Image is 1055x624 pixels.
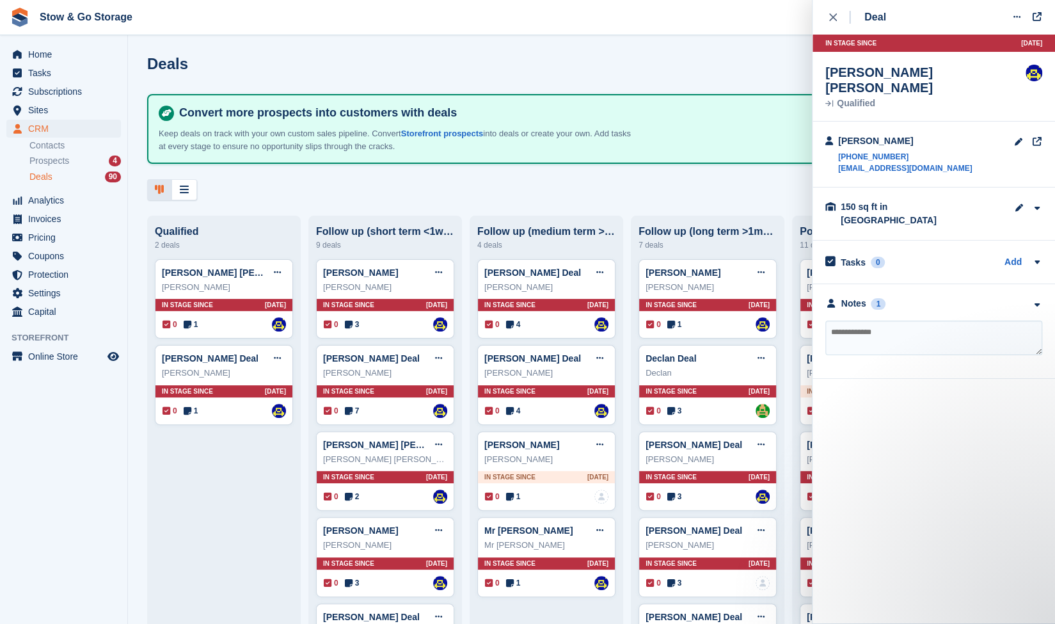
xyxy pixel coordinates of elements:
[1021,38,1042,48] span: [DATE]
[272,317,286,332] img: Rob Good-Stephenson
[28,284,105,302] span: Settings
[756,576,770,590] img: deal-assignee-blank
[155,226,293,237] div: Qualified
[401,129,484,138] a: Storefront prospects
[433,490,447,504] img: Rob Good-Stephenson
[6,120,121,138] a: menu
[485,491,500,502] span: 0
[594,576,608,590] img: Rob Good-Stephenson
[105,172,121,182] div: 90
[646,472,697,482] span: In stage since
[28,266,105,284] span: Protection
[28,348,105,365] span: Online Store
[594,317,608,332] a: Rob Good-Stephenson
[807,472,858,482] span: In stage since
[1026,65,1042,81] a: Rob Good-Stephenson
[807,281,931,294] div: [PERSON_NAME]
[807,525,903,536] a: [PERSON_NAME] Deal
[6,284,121,302] a: menu
[162,367,286,380] div: [PERSON_NAME]
[426,559,447,568] span: [DATE]
[749,559,770,568] span: [DATE]
[484,559,535,568] span: In stage since
[484,300,535,310] span: In stage since
[807,577,822,589] span: 0
[587,300,608,310] span: [DATE]
[323,453,447,466] div: [PERSON_NAME] [PERSON_NAME]
[106,349,121,364] a: Preview store
[807,300,858,310] span: In stage since
[646,268,720,278] a: [PERSON_NAME]
[323,539,447,552] div: [PERSON_NAME]
[749,472,770,482] span: [DATE]
[756,404,770,418] img: Alex Taylor
[426,387,447,396] span: [DATE]
[345,491,360,502] span: 2
[323,559,374,568] span: In stage since
[184,319,198,330] span: 1
[28,83,105,100] span: Subscriptions
[484,353,581,364] a: [PERSON_NAME] Deal
[807,539,931,552] div: [PERSON_NAME]
[323,440,476,450] a: [PERSON_NAME] [PERSON_NAME]
[800,226,938,237] div: Potential (waiting for them to call back)
[433,576,447,590] img: Rob Good-Stephenson
[324,405,338,417] span: 0
[433,317,447,332] img: Rob Good-Stephenson
[6,210,121,228] a: menu
[323,367,447,380] div: [PERSON_NAME]
[807,387,858,396] span: In stage since
[506,405,521,417] span: 4
[646,281,770,294] div: [PERSON_NAME]
[323,472,374,482] span: In stage since
[594,404,608,418] a: Rob Good-Stephenson
[6,266,121,284] a: menu
[6,101,121,119] a: menu
[324,319,338,330] span: 0
[807,405,822,417] span: 0
[667,491,682,502] span: 3
[28,64,105,82] span: Tasks
[646,367,770,380] div: Declan
[756,490,770,504] a: Rob Good-Stephenson
[807,612,903,622] a: [PERSON_NAME] Deal
[323,281,447,294] div: [PERSON_NAME]
[6,45,121,63] a: menu
[29,170,121,184] a: Deals 90
[807,319,822,330] span: 0
[28,120,105,138] span: CRM
[484,453,608,466] div: [PERSON_NAME]
[12,332,127,344] span: Storefront
[646,387,697,396] span: In stage since
[587,387,608,396] span: [DATE]
[29,154,121,168] a: Prospects 4
[484,440,559,450] a: [PERSON_NAME]
[433,404,447,418] img: Rob Good-Stephenson
[345,577,360,589] span: 3
[1004,255,1022,270] a: Add
[807,353,903,364] a: [PERSON_NAME] Deal
[646,353,696,364] a: Declan Deal
[6,228,121,246] a: menu
[485,405,500,417] span: 0
[807,559,858,568] span: In stage since
[316,226,454,237] div: Follow up (short term <1week)
[484,539,608,552] div: Mr [PERSON_NAME]
[324,491,338,502] span: 0
[484,268,581,278] a: [PERSON_NAME] Deal
[162,387,213,396] span: In stage since
[162,268,315,278] a: [PERSON_NAME] [PERSON_NAME]
[484,367,608,380] div: [PERSON_NAME]
[646,559,697,568] span: In stage since
[485,319,500,330] span: 0
[807,491,822,502] span: 0
[838,134,972,148] div: [PERSON_NAME]
[159,127,639,152] p: Keep deals on track with your own custom sales pipeline. Convert into deals or create your own. A...
[28,228,105,246] span: Pricing
[316,237,454,253] div: 9 deals
[506,319,521,330] span: 4
[28,303,105,321] span: Capital
[10,8,29,27] img: stora-icon-8386f47178a22dfd0bd8f6a31ec36ba5ce8667c1dd55bd0f319d3a0aa187defe.svg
